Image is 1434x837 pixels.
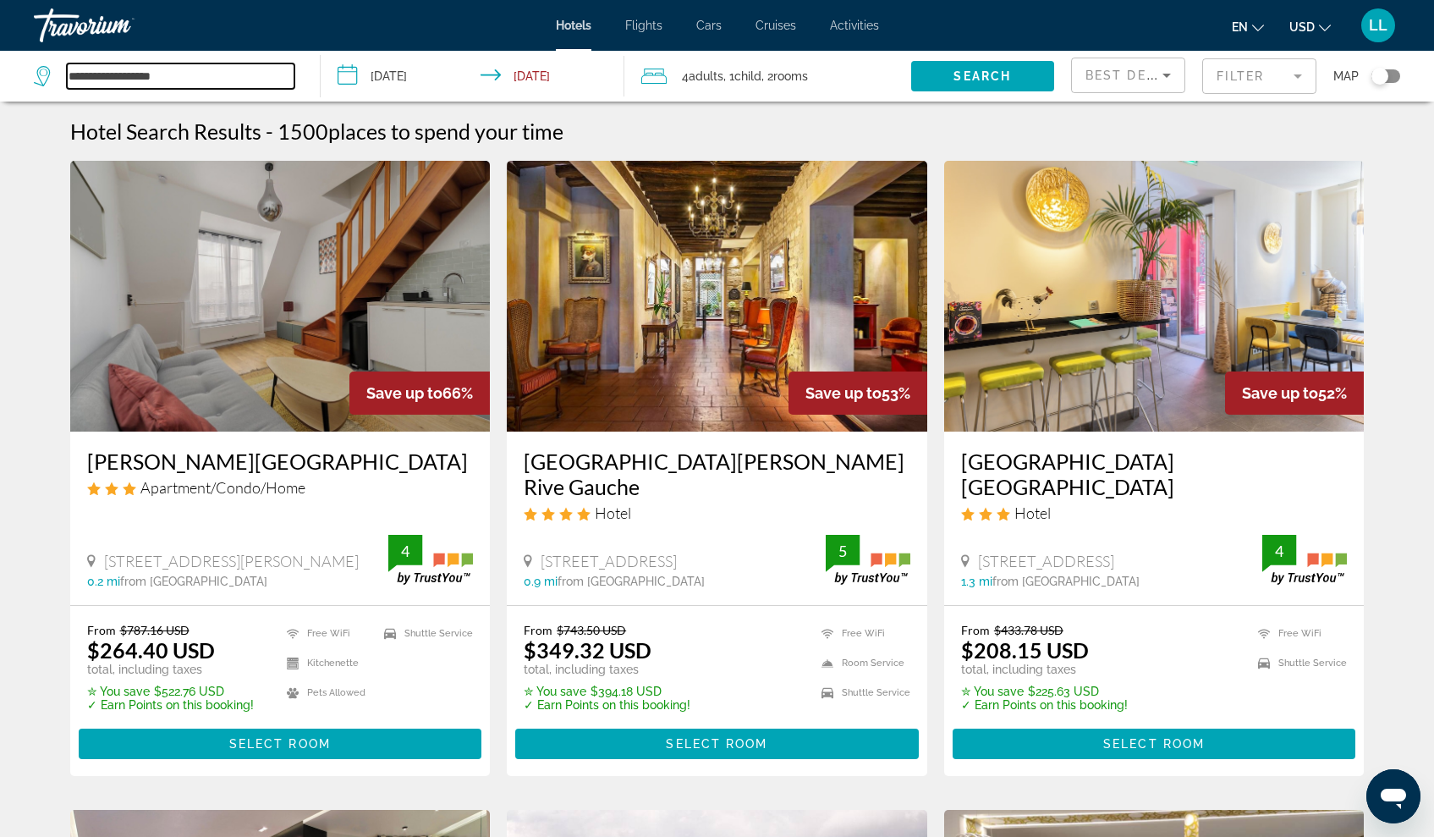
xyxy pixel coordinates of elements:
[558,575,705,588] span: from [GEOGRAPHIC_DATA]
[104,552,359,570] span: [STREET_ADDRESS][PERSON_NAME]
[87,698,254,712] p: ✓ Earn Points on this booking!
[87,685,254,698] p: $522.76 USD
[755,19,796,32] a: Cruises
[1366,769,1420,823] iframe: Botón para iniciar la ventana de mensajería
[773,69,808,83] span: rooms
[734,69,761,83] span: Child
[278,623,376,644] li: Free WiFi
[1289,20,1315,34] span: USD
[595,504,631,522] span: Hotel
[87,623,116,637] span: From
[1356,8,1400,43] button: User Menu
[1225,372,1364,415] div: 52%
[1103,737,1205,751] span: Select Room
[524,449,910,499] a: [GEOGRAPHIC_DATA][PERSON_NAME] Rive Gauche
[328,118,563,144] span: places to spend your time
[79,729,482,759] button: Select Room
[366,384,442,402] span: Save up to
[830,19,879,32] a: Activities
[557,623,626,637] del: $743.50 USD
[87,685,150,698] span: ✮ You save
[1262,541,1296,561] div: 4
[826,535,910,585] img: trustyou-badge.svg
[524,685,586,698] span: ✮ You save
[229,737,331,751] span: Select Room
[625,19,662,32] a: Flights
[524,663,690,676] p: total, including taxes
[321,51,624,102] button: Check-in date: Sep 19, 2025 Check-out date: Sep 21, 2025
[120,575,267,588] span: from [GEOGRAPHIC_DATA]
[1085,69,1173,82] span: Best Deals
[961,623,990,637] span: From
[376,623,473,644] li: Shuttle Service
[813,682,910,703] li: Shuttle Service
[1202,58,1316,95] button: Filter
[994,623,1063,637] del: $433.78 USD
[388,541,422,561] div: 4
[953,69,1011,83] span: Search
[79,733,482,752] a: Select Room
[1369,17,1387,34] span: LL
[1085,65,1171,85] mat-select: Sort by
[278,653,376,674] li: Kitchenette
[624,51,911,102] button: Travelers: 4 adults, 1 child
[1242,384,1318,402] span: Save up to
[978,552,1114,570] span: [STREET_ADDRESS]
[689,69,723,83] span: Adults
[388,535,473,585] img: trustyou-badge.svg
[1232,20,1248,34] span: en
[70,118,261,144] h1: Hotel Search Results
[961,575,992,588] span: 1.3 mi
[120,623,190,637] del: $787.16 USD
[961,685,1128,698] p: $225.63 USD
[87,663,254,676] p: total, including taxes
[515,729,919,759] button: Select Room
[961,449,1348,499] a: [GEOGRAPHIC_DATA] [GEOGRAPHIC_DATA]
[87,449,474,474] a: [PERSON_NAME][GEOGRAPHIC_DATA]
[961,685,1024,698] span: ✮ You save
[953,733,1356,752] a: Select Room
[1250,623,1347,644] li: Free WiFi
[524,698,690,712] p: ✓ Earn Points on this booking!
[1289,14,1331,39] button: Change currency
[1359,69,1400,84] button: Toggle map
[87,478,474,497] div: 3 star Apartment
[826,541,860,561] div: 5
[761,64,808,88] span: , 2
[140,478,305,497] span: Apartment/Condo/Home
[524,504,910,522] div: 4 star Hotel
[524,685,690,698] p: $394.18 USD
[682,64,723,88] span: 4
[507,161,927,432] img: Hotel image
[961,698,1128,712] p: ✓ Earn Points on this booking!
[911,61,1054,91] button: Search
[524,575,558,588] span: 0.9 mi
[87,575,120,588] span: 0.2 mi
[556,19,591,32] a: Hotels
[961,504,1348,522] div: 3 star Hotel
[1262,535,1347,585] img: trustyou-badge.svg
[813,623,910,644] li: Free WiFi
[961,637,1089,663] ins: $208.15 USD
[266,118,273,144] span: -
[961,663,1128,676] p: total, including taxes
[723,64,761,88] span: , 1
[1232,14,1264,39] button: Change language
[87,637,215,663] ins: $264.40 USD
[813,653,910,674] li: Room Service
[34,3,203,47] a: Travorium
[666,737,767,751] span: Select Room
[944,161,1365,432] img: Hotel image
[70,161,491,432] a: Hotel image
[1333,64,1359,88] span: Map
[992,575,1140,588] span: from [GEOGRAPHIC_DATA]
[541,552,677,570] span: [STREET_ADDRESS]
[515,733,919,752] a: Select Room
[277,118,563,144] h2: 1500
[349,372,490,415] div: 66%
